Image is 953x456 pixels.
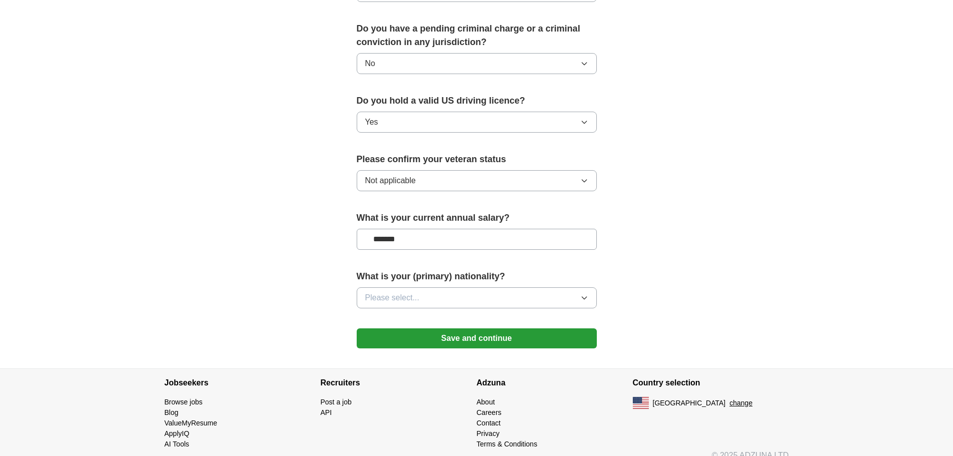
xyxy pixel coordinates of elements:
a: Terms & Conditions [477,440,537,448]
button: Save and continue [357,328,597,348]
a: Contact [477,419,501,427]
a: Privacy [477,429,500,437]
a: API [321,408,332,416]
button: Please select... [357,287,597,308]
button: No [357,53,597,74]
span: [GEOGRAPHIC_DATA] [653,398,726,408]
a: AI Tools [165,440,190,448]
a: Post a job [321,398,352,406]
span: Please select... [365,292,420,304]
button: Yes [357,112,597,133]
a: Browse jobs [165,398,203,406]
a: About [477,398,495,406]
span: No [365,58,375,70]
img: US flag [633,397,649,409]
label: Please confirm your veteran status [357,153,597,166]
label: What is your (primary) nationality? [357,270,597,283]
span: Yes [365,116,378,128]
label: What is your current annual salary? [357,211,597,225]
button: change [729,398,752,408]
span: Not applicable [365,175,416,187]
a: ValueMyResume [165,419,218,427]
h4: Country selection [633,369,789,397]
button: Not applicable [357,170,597,191]
a: Careers [477,408,502,416]
label: Do you hold a valid US driving licence? [357,94,597,108]
a: Blog [165,408,179,416]
a: ApplyIQ [165,429,190,437]
label: Do you have a pending criminal charge or a criminal conviction in any jurisdiction? [357,22,597,49]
